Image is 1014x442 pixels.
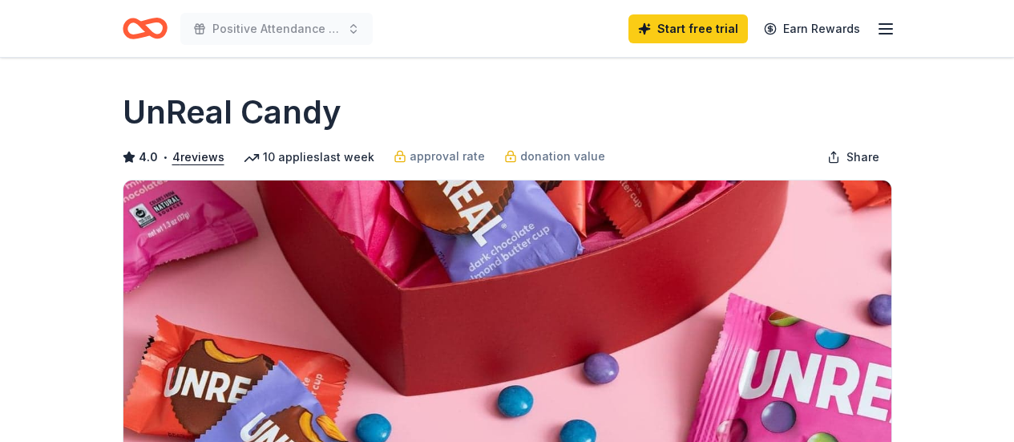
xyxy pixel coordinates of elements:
button: Positive Attendance Reinforcement Incentive Program 25-26 [180,13,373,45]
button: 4reviews [172,148,224,167]
span: approval rate [410,147,485,166]
button: Share [814,141,892,173]
a: donation value [504,147,605,166]
a: Start free trial [628,14,748,43]
span: • [162,151,168,164]
a: Earn Rewards [754,14,870,43]
span: 4.0 [139,148,158,167]
span: donation value [520,147,605,166]
span: Positive Attendance Reinforcement Incentive Program 25-26 [212,19,341,39]
h1: UnReal Candy [123,90,341,135]
a: Home [123,10,168,47]
div: 10 applies last week [244,148,374,167]
span: Share [846,148,879,167]
a: approval rate [394,147,485,166]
